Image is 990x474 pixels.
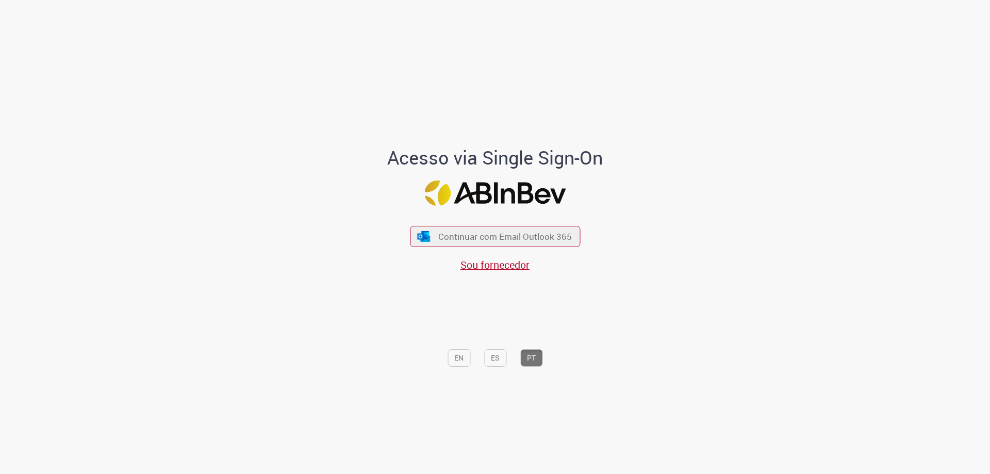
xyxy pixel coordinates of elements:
button: EN [448,349,470,367]
img: Logo ABInBev [424,181,566,206]
button: ES [484,349,506,367]
button: ícone Azure/Microsoft 360 Continuar com Email Outlook 365 [410,226,580,247]
a: Sou fornecedor [460,258,530,272]
img: ícone Azure/Microsoft 360 [417,231,431,242]
button: PT [520,349,542,367]
h1: Acesso via Single Sign-On [352,148,638,168]
span: Continuar com Email Outlook 365 [438,231,572,242]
